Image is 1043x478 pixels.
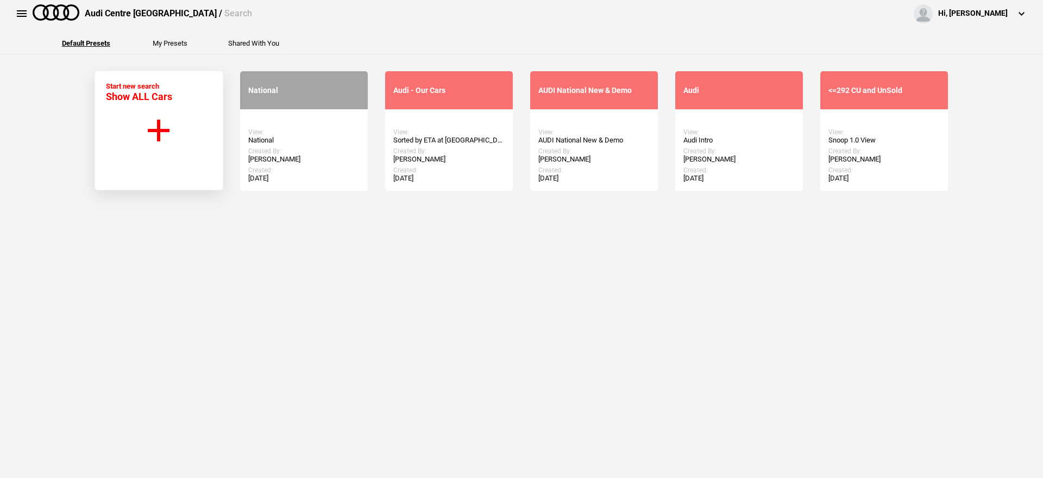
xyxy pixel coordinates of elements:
div: [DATE] [538,174,650,183]
div: Created By: [538,147,650,155]
div: [PERSON_NAME] [828,155,940,164]
div: Start new search [106,82,172,102]
span: Search [224,8,252,18]
div: Created By: [683,147,795,155]
div: [DATE] [248,174,360,183]
div: National [248,86,360,95]
div: Snoop 1.0 View [828,136,940,145]
div: Created By: [828,147,940,155]
div: Hi, [PERSON_NAME] [938,8,1008,19]
div: View: [683,128,795,136]
div: [PERSON_NAME] [538,155,650,164]
button: Start new search Show ALL Cars [95,71,223,190]
div: Created By: [248,147,360,155]
div: National [248,136,360,145]
div: AUDI National New & Demo [538,86,650,95]
button: My Presets [153,40,187,47]
div: [PERSON_NAME] [683,155,795,164]
div: Created: [393,166,505,174]
div: [PERSON_NAME] [393,155,505,164]
div: [PERSON_NAME] [248,155,360,164]
div: [DATE] [683,174,795,183]
div: View: [538,128,650,136]
div: Audi - Our Cars [393,86,505,95]
span: Show ALL Cars [106,91,172,102]
div: Created: [828,166,940,174]
div: [DATE] [393,174,505,183]
div: Sorted by ETA at [GEOGRAPHIC_DATA] [393,136,505,145]
img: audi.png [33,4,79,21]
button: Default Presets [62,40,110,47]
button: Shared With You [228,40,279,47]
div: Created: [683,166,795,174]
div: Audi Intro [683,136,795,145]
div: View: [248,128,360,136]
div: [DATE] [828,174,940,183]
div: Created By: [393,147,505,155]
div: Created: [248,166,360,174]
div: View: [393,128,505,136]
div: <=292 CU and UnSold [828,86,940,95]
div: Audi [683,86,795,95]
div: Audi Centre [GEOGRAPHIC_DATA] / [85,8,252,20]
div: View: [828,128,940,136]
div: Created: [538,166,650,174]
div: AUDI National New & Demo [538,136,650,145]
